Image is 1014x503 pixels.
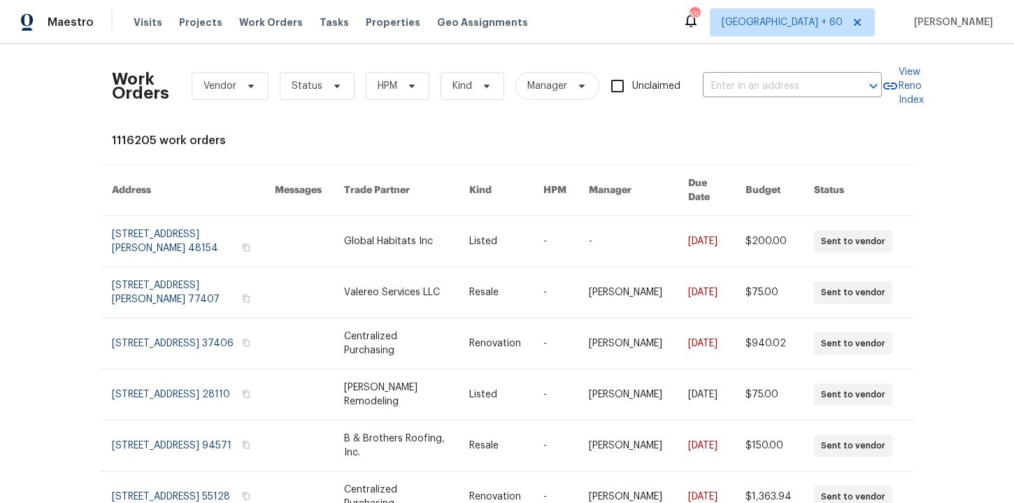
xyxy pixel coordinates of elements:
th: HPM [532,165,578,216]
td: Global Habitats Inc [333,216,457,267]
span: Status [292,79,322,93]
td: - [532,369,578,420]
button: Copy Address [240,241,252,254]
span: Properties [366,15,420,29]
button: Copy Address [240,388,252,400]
td: - [532,267,578,318]
td: Valereo Services LLC [333,267,457,318]
span: Unclaimed [632,79,680,94]
th: Due Date [677,165,734,216]
td: - [532,318,578,369]
span: Work Orders [239,15,303,29]
th: Trade Partner [333,165,457,216]
th: Address [101,165,264,216]
td: [PERSON_NAME] [578,318,677,369]
td: [PERSON_NAME] [578,369,677,420]
button: Copy Address [240,336,252,349]
td: Resale [458,267,532,318]
div: 552 [690,8,699,22]
td: Renovation [458,318,532,369]
th: Messages [264,165,333,216]
span: Manager [527,79,567,93]
td: Listed [458,216,532,267]
td: [PERSON_NAME] [578,420,677,472]
h2: Work Orders [112,72,169,100]
div: 1116205 work orders [112,134,902,148]
span: Maestro [48,15,94,29]
span: [PERSON_NAME] [908,15,993,29]
span: HPM [378,79,397,93]
td: - [532,420,578,472]
td: Listed [458,369,532,420]
td: [PERSON_NAME] Remodeling [333,369,457,420]
span: [GEOGRAPHIC_DATA] + 60 [722,15,843,29]
td: Resale [458,420,532,472]
td: Centralized Purchasing [333,318,457,369]
td: - [532,216,578,267]
button: Open [864,76,883,96]
button: Copy Address [240,439,252,451]
th: Manager [578,165,677,216]
td: B & Brothers Roofing, Inc. [333,420,457,472]
span: Vendor [203,79,236,93]
a: View Reno Index [882,65,924,107]
input: Enter in an address [703,76,843,97]
span: Geo Assignments [437,15,528,29]
button: Copy Address [240,292,252,305]
span: Tasks [320,17,349,27]
th: Kind [458,165,532,216]
span: Visits [134,15,162,29]
th: Budget [734,165,803,216]
td: [PERSON_NAME] [578,267,677,318]
span: Projects [179,15,222,29]
span: Kind [452,79,472,93]
th: Status [803,165,913,216]
button: Copy Address [240,490,252,502]
td: - [578,216,677,267]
